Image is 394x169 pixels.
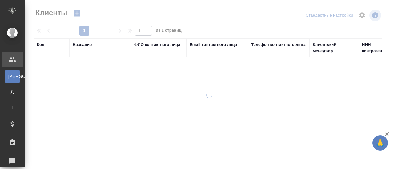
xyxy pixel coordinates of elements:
button: 🙏 [372,135,388,151]
div: Код [37,42,44,48]
div: ФИО контактного лица [134,42,180,48]
div: Название [73,42,92,48]
div: Email контактного лица [190,42,237,48]
span: [PERSON_NAME] [8,73,17,79]
a: [PERSON_NAME] [5,70,20,83]
div: Клиентский менеджер [313,42,356,54]
div: Телефон контактного лица [251,42,306,48]
div: ИНН контрагента [362,42,392,54]
span: Д [8,89,17,95]
a: Д [5,86,20,98]
span: Т [8,104,17,110]
a: Т [5,101,20,113]
span: 🙏 [375,136,385,149]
